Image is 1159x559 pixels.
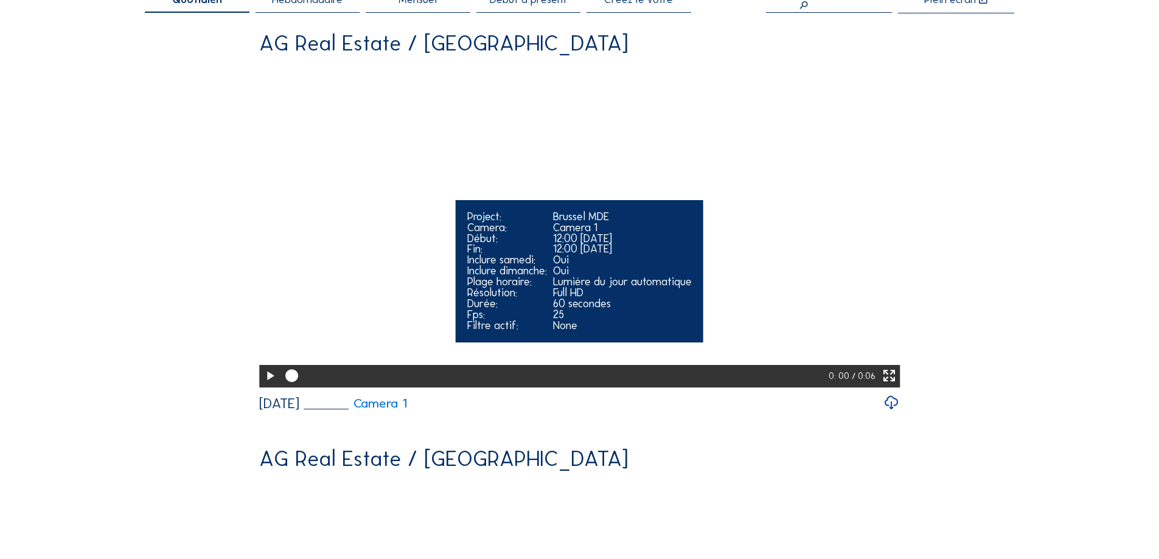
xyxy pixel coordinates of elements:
video: Your browser does not support the video tag. [259,64,900,385]
div: 0: 00 [829,365,852,387]
div: Camera: [467,223,547,234]
div: Début: [467,234,547,245]
div: Brussel MDE [553,212,692,223]
div: Inclure samedi: [467,255,547,266]
div: 60 secondes [553,299,692,310]
div: Inclure dimanche: [467,266,547,277]
div: Project: [467,212,547,223]
div: Filtre actif: [467,321,547,332]
div: Oui [553,255,692,266]
div: 12:00 [DATE] [553,234,692,245]
div: Lumière du jour automatique [553,277,692,288]
div: AG Real Estate / [GEOGRAPHIC_DATA] [259,448,628,470]
div: Camera 1 [553,223,692,234]
div: [DATE] [259,397,299,411]
div: Fps: [467,310,547,321]
div: Plage horaire: [467,277,547,288]
div: Résolution: [467,288,547,299]
a: Camera 1 [304,397,407,411]
div: / 0:06 [852,365,875,387]
div: Fin: [467,244,547,255]
div: Oui [553,266,692,277]
div: AG Real Estate / [GEOGRAPHIC_DATA] [259,33,628,55]
div: 25 [553,310,692,321]
div: Durée: [467,299,547,310]
div: Full HD [553,288,692,299]
div: 12:00 [DATE] [553,244,692,255]
div: None [553,321,692,332]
